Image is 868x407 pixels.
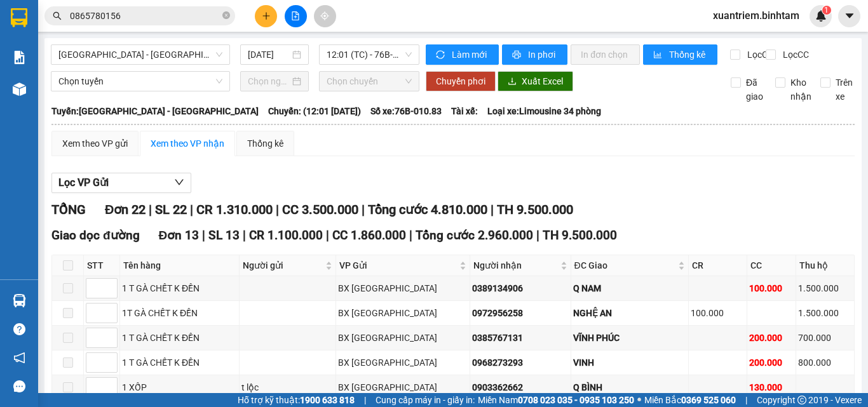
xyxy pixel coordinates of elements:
[84,255,120,276] th: STT
[797,396,806,404] span: copyright
[107,389,114,396] span: down
[436,50,447,60] span: sync
[285,5,307,27] button: file-add
[13,51,26,64] img: solution-icon
[276,202,279,217] span: |
[13,294,26,307] img: warehouse-icon
[339,258,458,272] span: VP Gửi
[241,380,334,394] div: t lộc
[798,331,852,345] div: 700.000
[778,48,811,62] span: Lọc CC
[502,44,567,65] button: printerIn phơi
[249,228,323,243] span: CR 1.100.000
[51,106,259,116] b: Tuyến: [GEOGRAPHIC_DATA] - [GEOGRAPHIC_DATA]
[336,375,471,400] td: BX Quảng Ngãi
[326,228,329,243] span: |
[487,104,601,118] span: Loại xe: Limousine 34 phòng
[796,255,855,276] th: Thu hộ
[472,356,568,370] div: 0968273293
[838,5,860,27] button: caret-down
[13,323,25,335] span: question-circle
[426,71,496,91] button: Chuyển phơi
[13,352,25,364] span: notification
[327,45,412,64] span: 12:01 (TC) - 76B-010.83
[498,71,573,91] button: downloadXuất Excel
[53,11,62,20] span: search
[103,387,117,397] span: Decrease Value
[573,356,687,370] div: VINH
[426,44,499,65] button: syncLàm mới
[107,314,114,322] span: down
[376,393,475,407] span: Cung cấp máy in - giấy in:
[368,202,487,217] span: Tổng cước 4.810.000
[536,228,539,243] span: |
[336,276,471,301] td: BX Quảng Ngãi
[190,202,193,217] span: |
[338,380,468,394] div: BX [GEOGRAPHIC_DATA]
[824,6,829,15] span: 1
[522,74,563,88] span: Xuất Excel
[122,281,237,295] div: 1 T GÀ CHẾT K ĐỀN
[785,76,817,103] span: Kho nhận
[103,313,117,323] span: Decrease Value
[107,290,114,297] span: down
[703,8,810,23] span: xuantriem.binhtam
[472,281,568,295] div: 0389134906
[122,331,237,345] div: 1 T GÀ CHẾT K ĐỀN
[669,48,707,62] span: Thống kê
[107,355,114,363] span: up
[336,350,471,375] td: BX Quảng Ngãi
[151,137,224,150] div: Xem theo VP nhận
[332,228,406,243] span: CC 1.860.000
[248,74,290,88] input: Chọn ngày
[327,72,412,91] span: Chọn chuyến
[637,397,641,403] span: ⚪️
[222,11,230,19] span: close-circle
[574,258,676,272] span: ĐC Giao
[681,395,736,405] strong: 0369 525 060
[62,137,128,150] div: Xem theo VP gửi
[159,228,200,243] span: Đơn 13
[300,395,355,405] strong: 1900 633 818
[478,393,634,407] span: Miền Nam
[120,255,240,276] th: Tên hàng
[107,305,114,313] span: up
[643,44,717,65] button: bar-chartThống kê
[122,380,237,394] div: 1 XỐP
[573,331,687,345] div: VĨNH PHÚC
[691,306,745,320] div: 100.000
[243,258,323,272] span: Người gửi
[149,202,152,217] span: |
[107,339,114,347] span: down
[103,328,117,338] span: Increase Value
[747,255,796,276] th: CC
[362,202,365,217] span: |
[416,228,533,243] span: Tổng cước 2.960.000
[798,281,852,295] div: 1.500.000
[11,8,27,27] img: logo-vxr
[749,331,794,345] div: 200.000
[518,395,634,405] strong: 0708 023 035 - 0935 103 250
[70,9,220,23] input: Tìm tên, số ĐT hoặc mã đơn
[338,281,468,295] div: BX [GEOGRAPHIC_DATA]
[749,281,794,295] div: 100.000
[409,228,412,243] span: |
[202,228,205,243] span: |
[105,202,146,217] span: Đơn 22
[742,48,775,62] span: Lọc CR
[122,356,237,370] div: 1 T GÀ CHẾT K ĐỀN
[798,306,852,320] div: 1.500.000
[58,72,222,91] span: Chọn tuyến
[103,304,117,313] span: Increase Value
[370,104,442,118] span: Số xe: 76B-010.83
[798,356,852,370] div: 800.000
[472,331,568,345] div: 0385767131
[174,177,184,187] span: down
[51,173,191,193] button: Lọc VP Gửi
[282,202,358,217] span: CC 3.500.000
[831,76,858,103] span: Trên xe
[338,331,468,345] div: BX [GEOGRAPHIC_DATA]
[208,228,240,243] span: SL 13
[508,77,517,87] span: download
[103,338,117,347] span: Decrease Value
